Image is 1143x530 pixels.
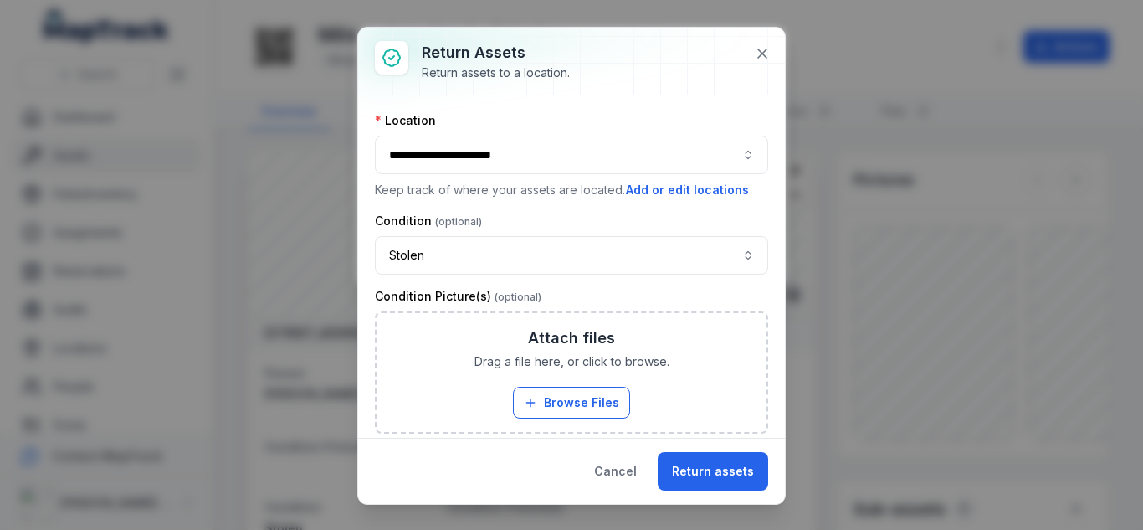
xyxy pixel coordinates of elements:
[513,387,630,419] button: Browse Files
[422,41,570,64] h3: Return assets
[375,288,541,305] label: Condition Picture(s)
[658,452,768,491] button: Return assets
[375,112,436,129] label: Location
[375,236,768,275] button: Stolen
[625,181,750,199] button: Add or edit locations
[422,64,570,81] div: Return assets to a location.
[375,213,482,229] label: Condition
[580,452,651,491] button: Cancel
[528,327,615,350] h3: Attach files
[375,181,768,199] p: Keep track of where your assets are located.
[474,353,669,370] span: Drag a file here, or click to browse.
